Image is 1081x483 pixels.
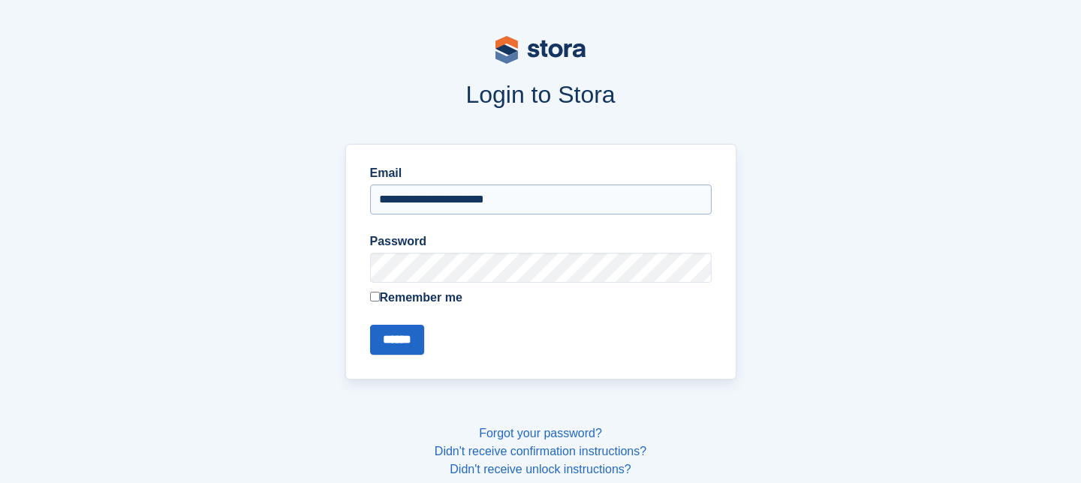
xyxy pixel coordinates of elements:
label: Remember me [370,289,712,307]
h1: Login to Stora [59,81,1022,108]
input: Remember me [370,292,380,301]
a: Forgot your password? [479,427,602,439]
img: stora-logo-53a41332b3708ae10de48c4981b4e9114cc0af31d8433b30ea865607fb682f29.svg [495,36,586,64]
label: Email [370,164,712,182]
a: Didn't receive confirmation instructions? [435,445,646,457]
a: Didn't receive unlock instructions? [450,463,631,475]
label: Password [370,232,712,250]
